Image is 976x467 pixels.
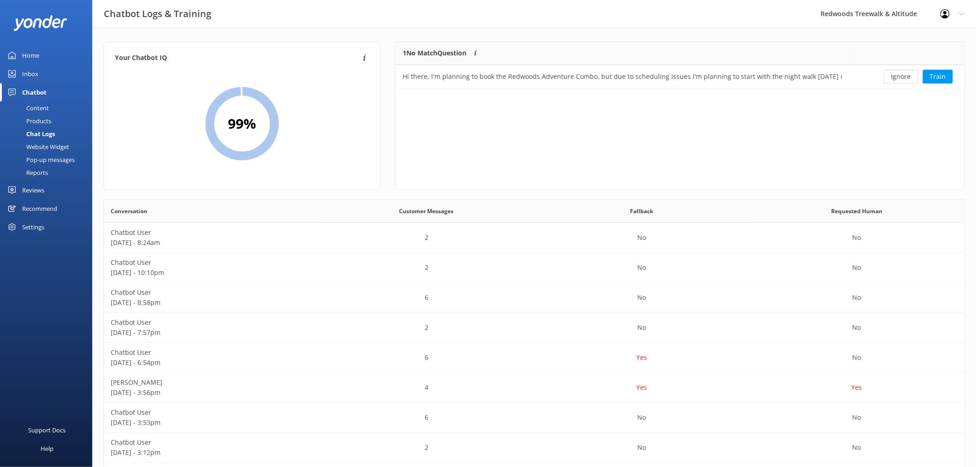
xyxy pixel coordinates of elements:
[111,207,147,216] span: Conversation
[111,377,312,388] p: [PERSON_NAME]
[852,323,861,333] p: No
[425,233,428,243] p: 2
[111,358,312,368] p: [DATE] - 6:54pm
[111,287,312,298] p: Chatbot User
[6,114,92,127] a: Products
[111,418,312,428] p: [DATE] - 3:53pm
[637,353,647,363] p: Yes
[852,353,861,363] p: No
[852,413,861,423] p: No
[852,263,861,273] p: No
[104,6,211,21] h3: Chatbot Logs & Training
[228,113,256,135] h2: 99 %
[111,238,312,248] p: [DATE] - 8:24am
[6,166,92,179] a: Reports
[425,383,428,393] p: 4
[637,323,646,333] p: No
[852,443,861,453] p: No
[111,257,312,268] p: Chatbot User
[6,166,48,179] div: Reports
[884,70,918,84] button: Ignore
[6,140,92,153] a: Website Widget
[637,413,646,423] p: No
[425,353,428,363] p: 6
[851,383,862,393] p: Yes
[637,443,646,453] p: No
[637,263,646,273] p: No
[111,328,312,338] p: [DATE] - 7:57pm
[630,207,653,216] span: Fallback
[115,53,360,63] h4: Your Chatbot IQ
[104,283,964,313] div: row
[22,199,57,218] div: Recommend
[6,153,75,166] div: Pop-up messages
[111,228,312,238] p: Chatbot User
[14,15,67,30] img: yonder-white-logo.png
[104,253,964,283] div: row
[6,102,92,114] a: Content
[104,373,964,403] div: row
[6,127,55,140] div: Chat Logs
[425,413,428,423] p: 6
[831,207,882,216] span: Requested Human
[22,83,47,102] div: Chatbot
[852,293,861,303] p: No
[425,263,428,273] p: 2
[6,127,92,140] a: Chat Logs
[104,433,964,463] div: row
[637,383,647,393] p: Yes
[111,317,312,328] p: Chatbot User
[111,298,312,308] p: [DATE] - 8:58pm
[111,437,312,448] p: Chatbot User
[111,268,312,278] p: [DATE] - 10:10pm
[425,293,428,303] p: 6
[22,218,44,236] div: Settings
[425,443,428,453] p: 2
[41,439,54,458] div: Help
[425,323,428,333] p: 2
[637,233,646,243] p: No
[403,48,466,58] p: 1 No Match Question
[104,403,964,433] div: row
[6,153,92,166] a: Pop-up messages
[111,448,312,458] p: [DATE] - 3:12pm
[637,293,646,303] p: No
[6,102,49,114] div: Content
[923,70,953,84] button: Train
[104,313,964,343] div: row
[396,65,964,88] div: grid
[111,347,312,358] p: Chatbot User
[399,207,454,216] span: Customer Messages
[852,233,861,243] p: No
[6,114,51,127] div: Products
[111,388,312,398] p: [DATE] - 3:56pm
[29,421,66,439] div: Support Docs
[6,140,69,153] div: Website Widget
[22,46,39,65] div: Home
[104,343,964,373] div: row
[22,65,38,83] div: Inbox
[22,181,44,199] div: Reviews
[396,65,964,88] div: row
[403,72,842,82] div: Hi there, I'm planning to book the Redwoods Adventure Combo, but due to scheduling issues I'm pla...
[111,407,312,418] p: Chatbot User
[104,223,964,253] div: row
